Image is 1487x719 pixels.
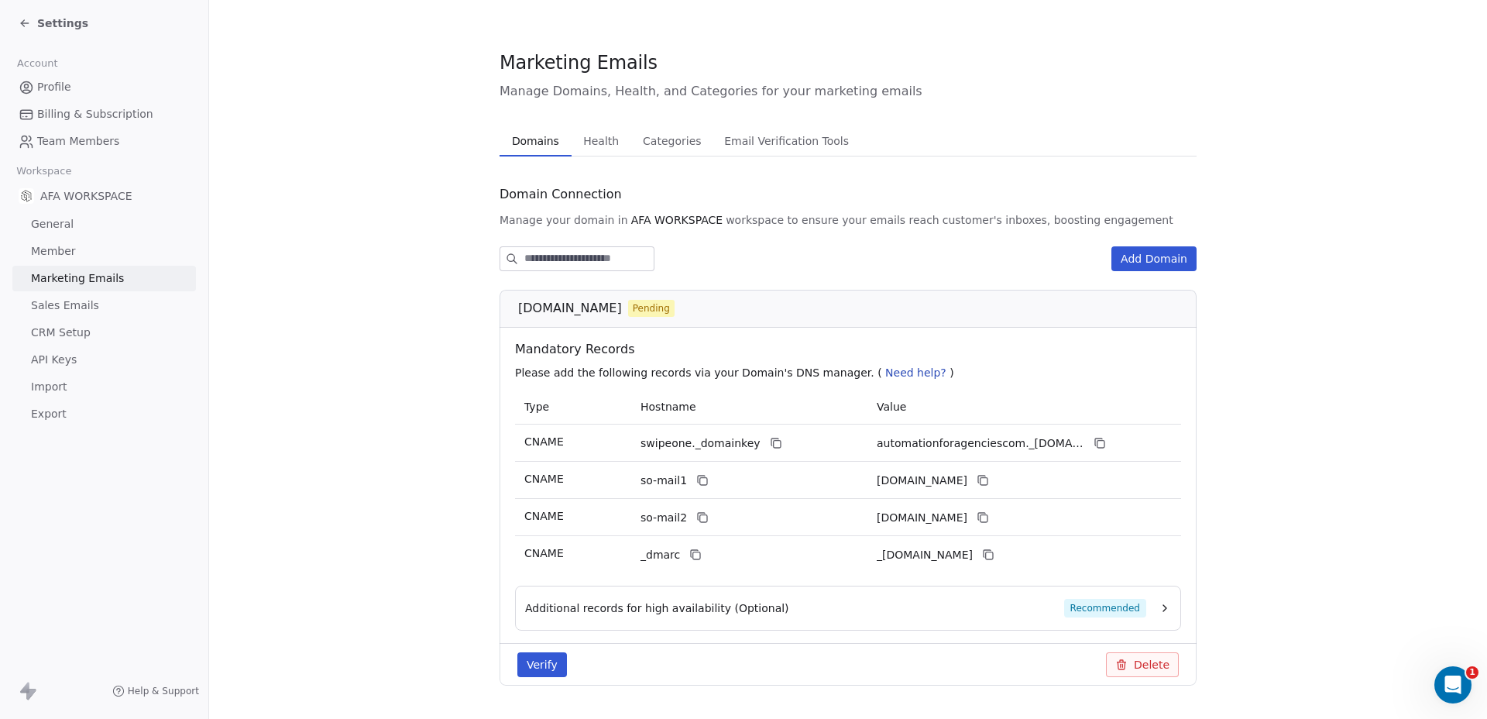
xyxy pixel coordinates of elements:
span: Manage Domains, Health, and Categories for your marketing emails [500,82,1197,101]
span: AFA WORKSPACE [631,212,723,228]
span: workspace to ensure your emails reach [726,212,939,228]
span: so-mail2 [640,510,687,526]
a: Team Members [12,129,196,154]
span: AFA WORKSPACE [40,188,132,204]
span: Import [31,379,67,395]
a: Sales Emails [12,293,196,318]
span: CNAME [524,435,564,448]
span: automationforagenciescom._domainkey.swipeone.email [877,435,1084,452]
button: Delete [1106,652,1179,677]
span: Member [31,243,76,260]
a: API Keys [12,347,196,373]
span: CRM Setup [31,325,91,341]
span: Sales Emails [31,298,99,314]
span: Additional records for high availability (Optional) [525,600,789,616]
img: black.png [19,188,34,204]
button: Additional records for high availability (Optional)Recommended [525,599,1171,618]
span: Domain Connection [500,185,622,204]
span: Recommended [1064,599,1146,618]
span: Marketing Emails [500,51,658,74]
span: Profile [37,79,71,95]
span: [DOMAIN_NAME] [518,299,622,318]
span: so-mail1 [640,473,687,489]
span: swipeone._domainkey [640,435,761,452]
a: Member [12,239,196,264]
span: CNAME [524,510,564,522]
a: CRM Setup [12,320,196,346]
a: Billing & Subscription [12,101,196,127]
p: Please add the following records via your Domain's DNS manager. ( ) [515,365,1187,380]
p: Type [524,399,622,415]
span: CNAME [524,547,564,559]
span: Pending [633,301,670,315]
span: automationforagenciescom1.swipeone.email [877,473,967,489]
span: Export [31,406,67,422]
span: Billing & Subscription [37,106,153,122]
button: Add Domain [1111,246,1197,271]
span: Hostname [640,401,696,413]
span: Health [577,130,625,152]
a: Profile [12,74,196,100]
span: Help & Support [128,685,199,697]
span: Mandatory Records [515,340,1187,359]
a: Help & Support [112,685,199,697]
span: Workspace [10,160,78,183]
a: General [12,212,196,237]
span: Need help? [885,366,946,379]
button: Verify [517,652,567,677]
span: _dmarc.swipeone.email [877,547,973,563]
span: 1 [1466,666,1478,679]
span: Account [10,52,64,75]
span: Email Verification Tools [718,130,855,152]
span: customer's inboxes, boosting engagement [943,212,1173,228]
a: Settings [19,15,88,31]
span: Value [877,401,906,413]
span: _dmarc [640,547,680,563]
span: General [31,216,74,232]
span: Marketing Emails [31,270,124,287]
span: API Keys [31,352,77,368]
span: Manage your domain in [500,212,628,228]
a: Marketing Emails [12,266,196,291]
span: Team Members [37,133,119,150]
iframe: Intercom live chat [1434,666,1472,704]
span: automationforagenciescom2.swipeone.email [877,510,967,526]
span: Domains [506,130,565,152]
a: Export [12,401,196,427]
a: Import [12,374,196,400]
span: CNAME [524,473,564,485]
span: Settings [37,15,88,31]
span: Categories [637,130,707,152]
